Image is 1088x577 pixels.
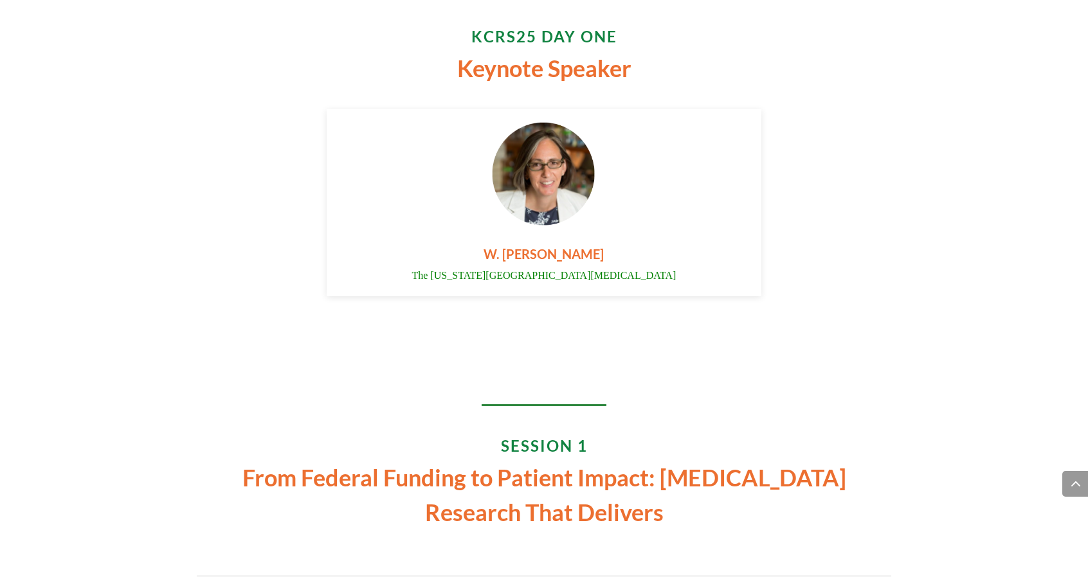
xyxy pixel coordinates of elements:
span: Keynote Speaker [457,54,631,82]
img: Chung Han Lee [492,122,597,227]
h4: kcrs25 day one [197,29,891,51]
span: The [US_STATE][GEOGRAPHIC_DATA][MEDICAL_DATA] [412,270,676,281]
span: From Federal Funding to Patient Impact: [MEDICAL_DATA] Research That Delivers [242,463,846,526]
h4: session 1 [197,438,891,460]
span: W. [PERSON_NAME] [484,246,604,262]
